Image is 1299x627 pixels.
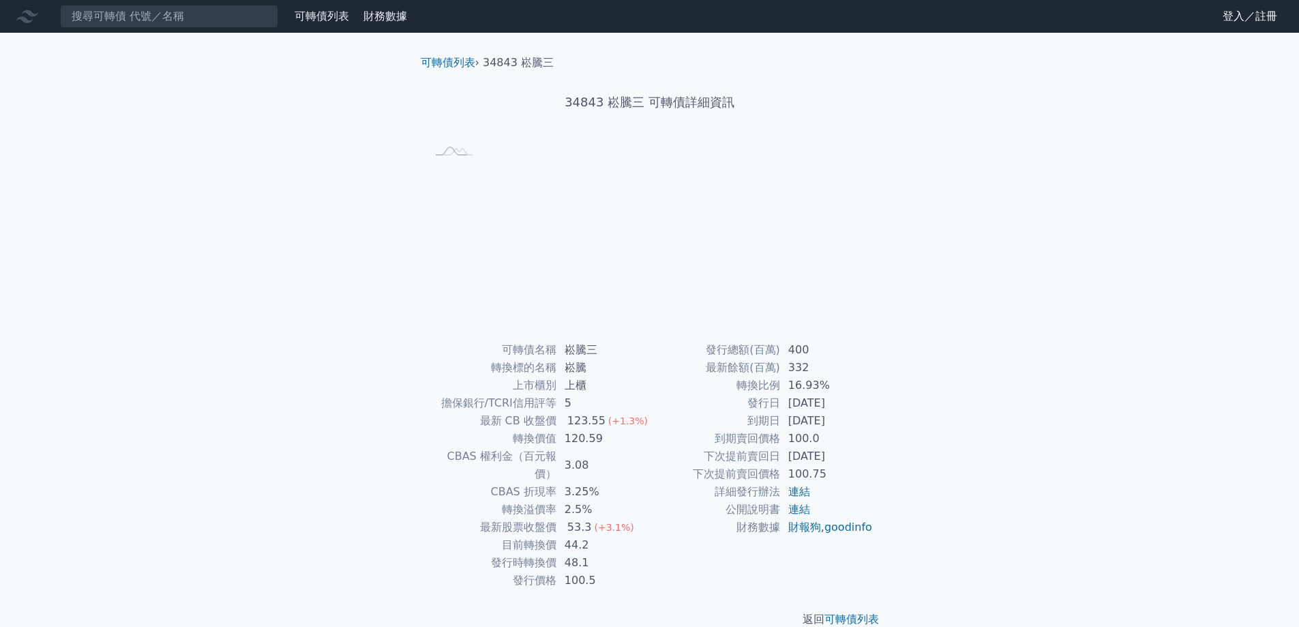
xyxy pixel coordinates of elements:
[421,55,479,71] li: ›
[426,341,556,359] td: 可轉債名稱
[426,359,556,377] td: 轉換標的名稱
[556,536,650,554] td: 44.2
[556,448,650,483] td: 3.08
[565,412,608,430] div: 123.55
[650,483,780,501] td: 詳細發行辦法
[426,572,556,589] td: 發行價格
[650,430,780,448] td: 到期賣回價格
[295,10,349,23] a: 可轉債列表
[650,448,780,465] td: 下次提前賣回日
[556,377,650,394] td: 上櫃
[780,465,874,483] td: 100.75
[608,415,648,426] span: (+1.3%)
[650,465,780,483] td: 下次提前賣回價格
[780,519,874,536] td: ,
[788,485,810,498] a: 連結
[1212,5,1288,27] a: 登入／註冊
[556,430,650,448] td: 120.59
[426,430,556,448] td: 轉換價值
[483,55,554,71] li: 34843 崧騰三
[426,554,556,572] td: 發行時轉換價
[650,412,780,430] td: 到期日
[650,501,780,519] td: 公開說明書
[556,501,650,519] td: 2.5%
[556,341,650,359] td: 崧騰三
[650,519,780,536] td: 財務數據
[650,359,780,377] td: 最新餘額(百萬)
[788,503,810,516] a: 連結
[780,394,874,412] td: [DATE]
[426,483,556,501] td: CBAS 折現率
[780,377,874,394] td: 16.93%
[565,519,595,536] div: 53.3
[556,394,650,412] td: 5
[780,359,874,377] td: 332
[780,430,874,448] td: 100.0
[824,613,879,626] a: 可轉債列表
[556,359,650,377] td: 崧騰
[650,394,780,412] td: 發行日
[60,5,278,28] input: 搜尋可轉債 代號／名稱
[421,56,475,69] a: 可轉債列表
[426,501,556,519] td: 轉換溢價率
[824,521,872,534] a: goodinfo
[780,341,874,359] td: 400
[426,519,556,536] td: 最新股票收盤價
[556,572,650,589] td: 100.5
[556,554,650,572] td: 48.1
[594,522,633,533] span: (+3.1%)
[426,394,556,412] td: 擔保銀行/TCRI信用評等
[426,412,556,430] td: 最新 CB 收盤價
[426,536,556,554] td: 目前轉換價
[426,448,556,483] td: CBAS 權利金（百元報價）
[556,483,650,501] td: 3.25%
[650,341,780,359] td: 發行總額(百萬)
[650,377,780,394] td: 轉換比例
[780,412,874,430] td: [DATE]
[410,93,890,112] h1: 34843 崧騰三 可轉債詳細資訊
[426,377,556,394] td: 上市櫃別
[363,10,407,23] a: 財務數據
[788,521,821,534] a: 財報狗
[780,448,874,465] td: [DATE]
